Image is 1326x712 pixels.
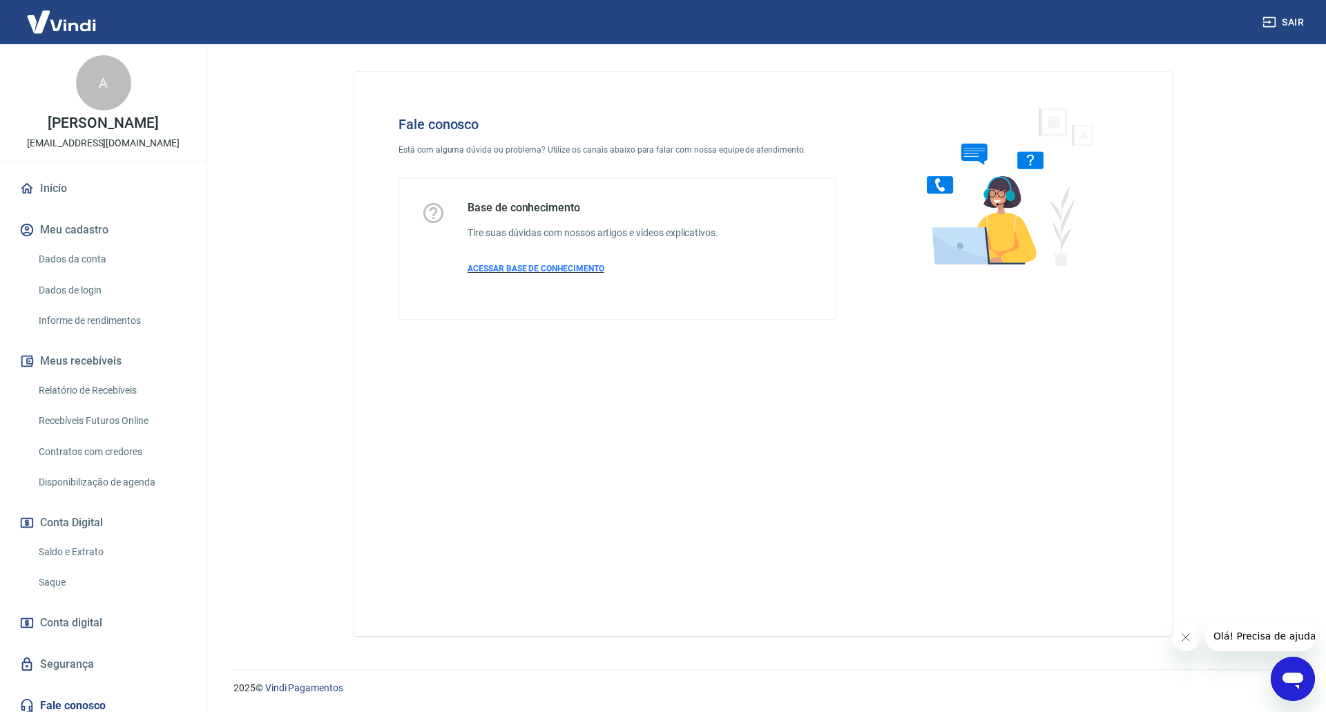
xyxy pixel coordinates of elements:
[468,264,604,273] span: ACESSAR BASE DE CONHECIMENTO
[468,226,718,240] h6: Tire suas dúvidas com nossos artigos e vídeos explicativos.
[17,508,190,538] button: Conta Digital
[27,136,180,151] p: [EMAIL_ADDRESS][DOMAIN_NAME]
[8,10,116,21] span: Olá! Precisa de ajuda?
[33,538,190,566] a: Saldo e Extrato
[33,568,190,597] a: Saque
[17,215,190,245] button: Meu cadastro
[76,55,131,110] div: A
[1172,624,1200,651] iframe: Fechar mensagem
[1205,621,1315,651] iframe: Mensagem da empresa
[398,144,836,156] p: Está com alguma dúvida ou problema? Utilize os canais abaixo para falar com nossa equipe de atend...
[17,173,190,204] a: Início
[1271,657,1315,701] iframe: Botão para abrir a janela de mensagens
[33,407,190,435] a: Recebíveis Futuros Online
[468,201,718,215] h5: Base de conhecimento
[33,438,190,466] a: Contratos com credores
[899,94,1109,278] img: Fale conosco
[1260,10,1309,35] button: Sair
[233,681,1293,695] p: 2025 ©
[468,262,718,275] a: ACESSAR BASE DE CONHECIMENTO
[17,346,190,376] button: Meus recebíveis
[33,376,190,405] a: Relatório de Recebíveis
[398,116,836,133] h4: Fale conosco
[17,608,190,638] a: Conta digital
[40,613,102,633] span: Conta digital
[265,682,343,693] a: Vindi Pagamentos
[48,116,158,131] p: [PERSON_NAME]
[17,649,190,680] a: Segurança
[33,276,190,305] a: Dados de login
[17,1,106,43] img: Vindi
[33,468,190,497] a: Disponibilização de agenda
[33,245,190,273] a: Dados da conta
[33,307,190,335] a: Informe de rendimentos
